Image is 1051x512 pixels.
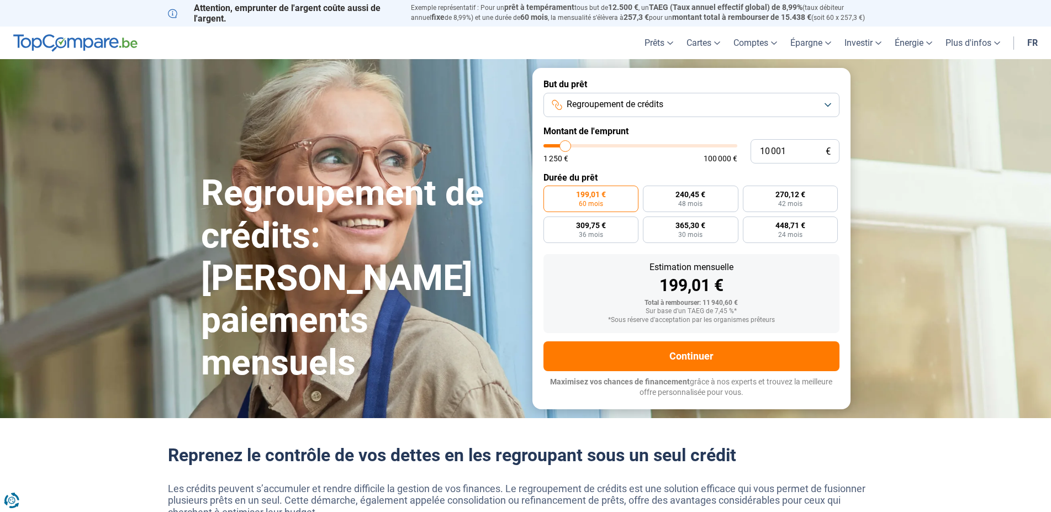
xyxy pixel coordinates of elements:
[543,341,839,371] button: Continuer
[784,27,838,59] a: Épargne
[168,3,398,24] p: Attention, emprunter de l'argent coûte aussi de l'argent.
[579,200,603,207] span: 60 mois
[680,27,727,59] a: Cartes
[888,27,939,59] a: Énergie
[13,34,138,52] img: TopCompare
[552,316,831,324] div: *Sous réserve d'acceptation par les organismes prêteurs
[727,27,784,59] a: Comptes
[638,27,680,59] a: Prêts
[201,172,519,384] h1: Regroupement de crédits: [PERSON_NAME] paiements mensuels
[543,155,568,162] span: 1 250 €
[543,377,839,398] p: grâce à nos experts et trouvez la meilleure offre personnalisée pour vous.
[624,13,649,22] span: 257,3 €
[826,147,831,156] span: €
[778,200,802,207] span: 42 mois
[672,13,811,22] span: montant total à rembourser de 15.438 €
[552,308,831,315] div: Sur base d'un TAEG de 7,45 %*
[939,27,1007,59] a: Plus d'infos
[579,231,603,238] span: 36 mois
[1021,27,1044,59] a: fr
[543,79,839,89] label: But du prêt
[543,126,839,136] label: Montant de l'emprunt
[576,221,606,229] span: 309,75 €
[168,445,884,466] h2: Reprenez le contrôle de vos dettes en les regroupant sous un seul crédit
[838,27,888,59] a: Investir
[552,299,831,307] div: Total à rembourser: 11 940,60 €
[411,3,884,23] p: Exemple représentatif : Pour un tous but de , un (taux débiteur annuel de 8,99%) et une durée de ...
[649,3,802,12] span: TAEG (Taux annuel effectif global) de 8,99%
[550,377,690,386] span: Maximisez vos chances de financement
[543,172,839,183] label: Durée du prêt
[431,13,445,22] span: fixe
[775,221,805,229] span: 448,71 €
[778,231,802,238] span: 24 mois
[608,3,638,12] span: 12.500 €
[552,277,831,294] div: 199,01 €
[567,98,663,110] span: Regroupement de crédits
[678,231,703,238] span: 30 mois
[675,221,705,229] span: 365,30 €
[520,13,548,22] span: 60 mois
[543,93,839,117] button: Regroupement de crédits
[775,191,805,198] span: 270,12 €
[675,191,705,198] span: 240,45 €
[678,200,703,207] span: 48 mois
[704,155,737,162] span: 100 000 €
[552,263,831,272] div: Estimation mensuelle
[576,191,606,198] span: 199,01 €
[504,3,574,12] span: prêt à tempérament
